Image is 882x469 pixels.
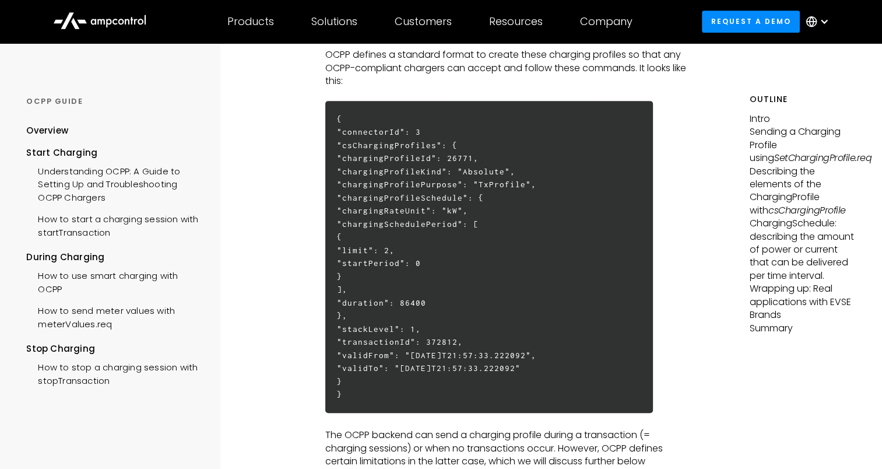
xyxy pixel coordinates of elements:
div: Customers [395,15,452,28]
div: Company [580,15,632,28]
p: Wrapping up: Real applications with EVSE Brands [750,282,856,321]
a: How to start a charging session with startTransaction [26,207,203,242]
em: SetChargingProfile.req [774,151,872,164]
a: How to stop a charging session with stopTransaction [26,355,203,390]
p: ‍ [325,416,689,429]
div: Stop Charging [26,342,203,355]
p: Describing the elements of the ChargingProfile with [750,165,856,218]
h6: { "connectorId": 3 "csChargingProfiles": { "chargingProfileId": 26771, "chargingProfileKind": "Ab... [325,101,653,413]
a: Understanding OCPP: A Guide to Setting Up and Troubleshooting OCPP Chargers [26,159,203,207]
em: csChargingProfile [768,204,846,217]
p: ChargingSchedule: describing the amount of power or current that can be delivered per time interval. [750,217,856,282]
p: ‍ [325,88,689,101]
p: OCPP defines a standard format to create these charging profiles so that any OCPP-compliant charg... [325,48,689,87]
div: Products [227,15,274,28]
p: Summary [750,322,856,335]
p: Intro [750,113,856,125]
a: Request a demo [702,10,800,32]
h5: Outline [750,93,856,106]
div: Overview [26,124,68,137]
div: During Charging [26,251,203,264]
a: How to send meter values with meterValues.req [26,299,203,334]
div: OCPP GUIDE [26,96,203,107]
a: How to use smart charging with OCPP [26,264,203,299]
a: Overview [26,124,68,146]
p: Sending a Charging Profile using [750,125,856,164]
div: Solutions [311,15,357,28]
div: Resources [489,15,543,28]
div: Start Charging [26,146,203,159]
